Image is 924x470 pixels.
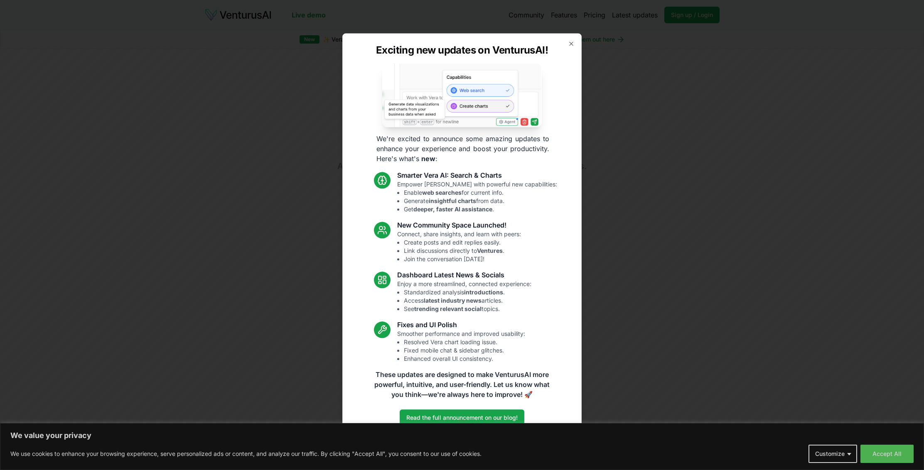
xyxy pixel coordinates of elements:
p: Empower [PERSON_NAME] with powerful new capabilities: [397,181,557,214]
strong: web searches [422,189,462,196]
li: Access articles. [404,297,531,305]
img: Vera AI [382,64,542,127]
strong: trending relevant social [414,306,482,313]
li: Join the conversation [DATE]! [404,255,521,264]
strong: deeper, faster AI assistance [413,206,492,213]
strong: Ventures [477,247,503,255]
p: Smoother performance and improved usability: [397,330,525,363]
li: Generate from data. [404,197,557,206]
strong: insightful charts [429,198,476,205]
p: Enjoy a more streamlined, connected experience: [397,280,531,313]
li: Get . [404,206,557,214]
li: Resolved Vera chart loading issue. [404,338,525,347]
strong: introductions [464,289,503,296]
li: Enable for current info. [404,189,557,197]
li: Create posts and edit replies easily. [404,239,521,247]
strong: latest industry news [424,297,482,304]
p: Connect, share insights, and learn with peers: [397,230,521,264]
li: Enhanced overall UI consistency. [404,355,525,363]
li: Fixed mobile chat & sidebar glitches. [404,347,525,355]
strong: new [421,155,435,163]
h2: Exciting new updates on VenturusAI! [376,44,548,57]
h3: New Community Space Launched! [397,220,521,230]
li: Link discussions directly to . [404,247,521,255]
h3: Fixes and UI Polish [397,320,525,330]
p: We're excited to announce some amazing updates to enhance your experience and boost your producti... [370,134,556,164]
li: Standardized analysis . [404,289,531,297]
li: See topics. [404,305,531,313]
h3: Smarter Vera AI: Search & Charts [397,171,557,181]
h3: Dashboard Latest News & Socials [397,270,531,280]
p: These updates are designed to make VenturusAI more powerful, intuitive, and user-friendly. Let us... [369,370,555,400]
a: Read the full announcement on our blog! [400,410,524,426]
